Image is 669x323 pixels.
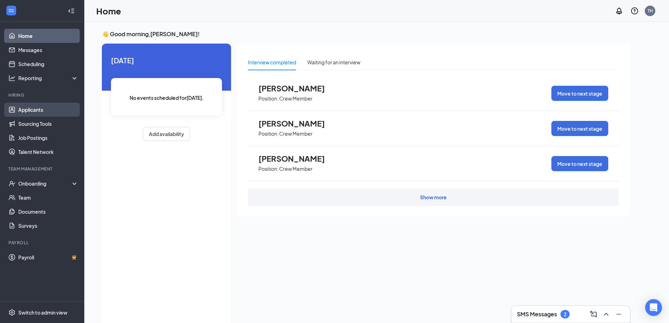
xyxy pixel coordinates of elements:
button: Move to next stage [551,121,608,136]
svg: ComposeMessage [589,310,598,318]
svg: Collapse [68,7,75,14]
button: ChevronUp [601,309,612,320]
div: Hiring [8,92,77,98]
a: Applicants [18,103,78,117]
p: Position: [258,95,278,102]
div: Switch to admin view [18,309,67,316]
button: ComposeMessage [588,309,599,320]
svg: UserCheck [8,180,15,187]
div: Reporting [18,75,79,82]
p: Crew Member [279,130,313,137]
svg: Settings [8,309,15,316]
p: Position: [258,130,278,137]
a: Team [18,190,78,205]
a: Talent Network [18,145,78,159]
h1: Home [96,5,121,17]
span: [PERSON_NAME] [258,84,336,93]
span: [DATE] [111,55,222,66]
svg: ChevronUp [602,310,610,318]
button: Move to next stage [551,156,608,171]
a: Surveys [18,219,78,233]
a: Sourcing Tools [18,117,78,131]
h3: SMS Messages [517,310,557,318]
svg: QuestionInfo [630,7,639,15]
div: 2 [564,311,566,317]
svg: Notifications [615,7,623,15]
p: Position: [258,166,278,172]
a: Home [18,29,78,43]
button: Minimize [613,309,624,320]
span: [PERSON_NAME] [258,119,336,128]
svg: WorkstreamLogo [8,7,15,14]
a: Scheduling [18,57,78,71]
div: Waiting for an interview [307,58,360,66]
svg: Analysis [8,75,15,82]
div: Show more [420,194,447,201]
button: Add availability [143,127,190,141]
div: Team Management [8,166,77,172]
div: Interview completed [248,58,296,66]
h3: 👋 Good morning, [PERSON_NAME] ! [102,30,630,38]
p: Crew Member [279,95,313,102]
div: Onboarding [18,180,72,187]
a: Job Postings [18,131,78,145]
button: Move to next stage [551,86,608,101]
div: Open Intercom Messenger [645,299,662,316]
div: TH [648,8,653,14]
span: No events scheduled for [DATE] . [130,94,204,102]
div: Payroll [8,240,77,246]
a: Messages [18,43,78,57]
p: Crew Member [279,166,313,172]
svg: Minimize [615,310,623,318]
a: PayrollCrown [18,250,78,264]
span: [PERSON_NAME] [258,154,336,163]
a: Documents [18,205,78,219]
